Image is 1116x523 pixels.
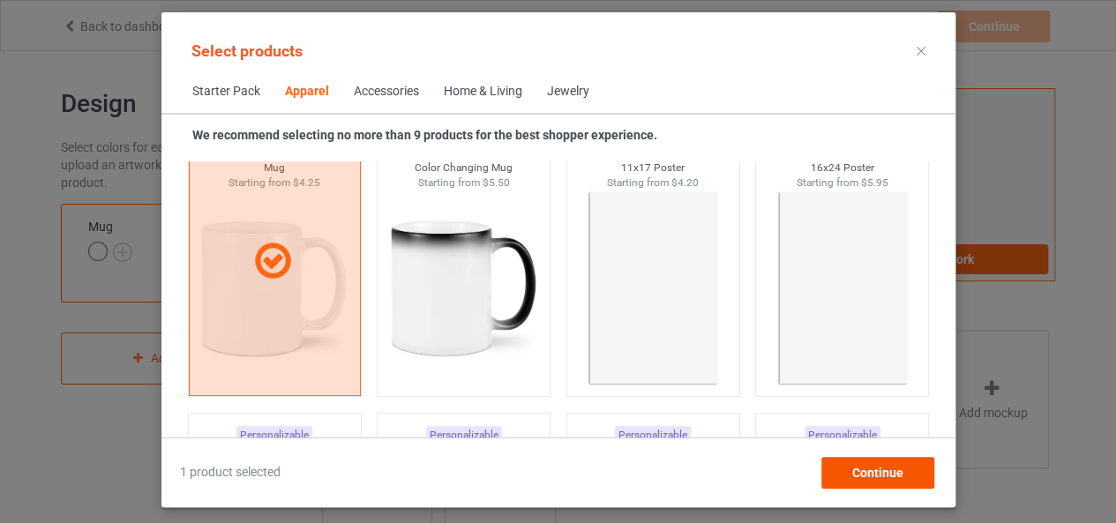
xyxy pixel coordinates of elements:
[566,176,738,191] div: Starting from
[804,426,880,445] div: Personalizable
[425,426,501,445] div: Personalizable
[180,464,281,482] span: 1 product selected
[860,176,888,189] span: $5.95
[851,466,903,480] span: Continue
[615,426,691,445] div: Personalizable
[385,190,543,387] img: regular.jpg
[566,161,738,176] div: 11x17 Poster
[192,128,657,142] strong: We recommend selecting no more than 9 products for the best shopper experience.
[547,83,589,101] div: Jewelry
[756,161,928,176] div: 16x24 Poster
[573,190,731,387] img: regular.jpg
[763,190,921,387] img: regular.jpg
[285,83,329,101] div: Apparel
[444,83,522,101] div: Home & Living
[378,161,550,176] div: Color Changing Mug
[180,71,273,113] span: Starter Pack
[756,176,928,191] div: Starting from
[354,83,419,101] div: Accessories
[820,457,933,489] div: Continue
[482,176,509,189] span: $5.50
[236,426,312,445] div: Personalizable
[191,41,303,60] span: Select products
[671,176,699,189] span: $4.20
[378,176,550,191] div: Starting from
